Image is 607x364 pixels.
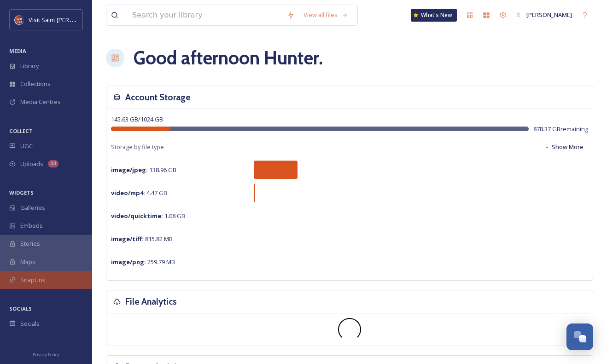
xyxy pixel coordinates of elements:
[9,189,34,196] span: WIDGETS
[20,142,33,150] span: UGC
[111,258,175,266] span: 259.79 MB
[15,15,24,24] img: Visit%20Saint%20Paul%20Updated%20Profile%20Image.jpg
[33,348,59,359] a: Privacy Policy
[111,212,185,220] span: 1.08 GB
[20,80,51,88] span: Collections
[20,160,43,168] span: Uploads
[111,235,173,243] span: 815.82 MB
[111,189,167,197] span: 4.47 GB
[533,125,588,133] span: 878.37 GB remaining
[111,166,176,174] span: 138.96 GB
[134,44,323,72] h1: Good afternoon Hunter .
[111,115,163,123] span: 145.63 GB / 1024 GB
[125,91,191,104] h3: Account Storage
[526,11,572,19] span: [PERSON_NAME]
[20,258,35,266] span: Maps
[20,239,40,248] span: Stories
[111,258,146,266] strong: image/png :
[33,352,59,358] span: Privacy Policy
[20,319,40,328] span: Socials
[20,221,43,230] span: Embeds
[48,160,58,168] div: 34
[111,235,144,243] strong: image/tiff :
[20,98,61,106] span: Media Centres
[111,212,163,220] strong: video/quicktime :
[29,15,102,24] span: Visit Saint [PERSON_NAME]
[125,295,177,308] h3: File Analytics
[111,166,148,174] strong: image/jpeg :
[9,305,32,312] span: SOCIALS
[299,6,353,24] a: View all files
[111,189,145,197] strong: video/mp4 :
[20,276,46,284] span: SnapLink
[20,203,45,212] span: Galleries
[111,143,164,151] span: Storage by file type
[20,62,39,70] span: Library
[128,5,282,25] input: Search your library
[539,138,588,156] button: Show More
[9,127,33,134] span: COLLECT
[566,324,593,350] button: Open Chat
[9,47,26,54] span: MEDIA
[511,6,577,24] a: [PERSON_NAME]
[411,9,457,22] a: What's New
